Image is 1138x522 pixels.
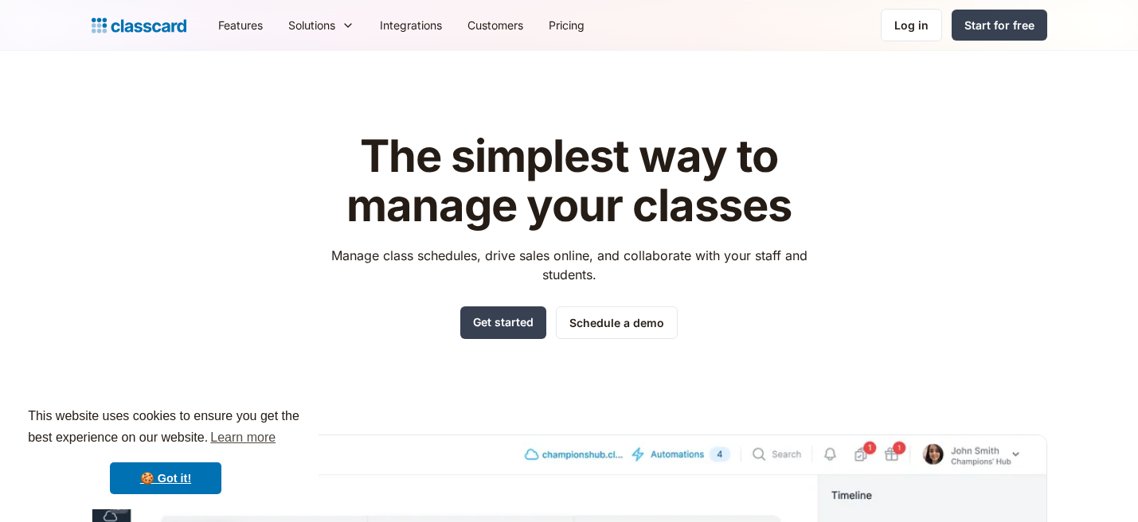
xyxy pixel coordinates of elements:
a: Integrations [367,7,455,43]
div: cookieconsent [13,391,319,509]
a: Customers [455,7,536,43]
a: Schedule a demo [556,306,678,339]
a: home [92,14,186,37]
a: Features [205,7,276,43]
a: Start for free [952,10,1047,41]
div: Log in [894,17,929,33]
a: dismiss cookie message [110,462,221,494]
a: Get started [460,306,546,339]
a: Pricing [536,7,597,43]
p: Manage class schedules, drive sales online, and collaborate with your staff and students. [316,246,822,284]
div: Start for free [964,17,1034,33]
a: Log in [881,9,942,41]
div: Solutions [276,7,367,43]
span: This website uses cookies to ensure you get the best experience on our website. [28,407,303,450]
h1: The simplest way to manage your classes [316,132,822,230]
div: Solutions [288,17,335,33]
a: learn more about cookies [208,426,278,450]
